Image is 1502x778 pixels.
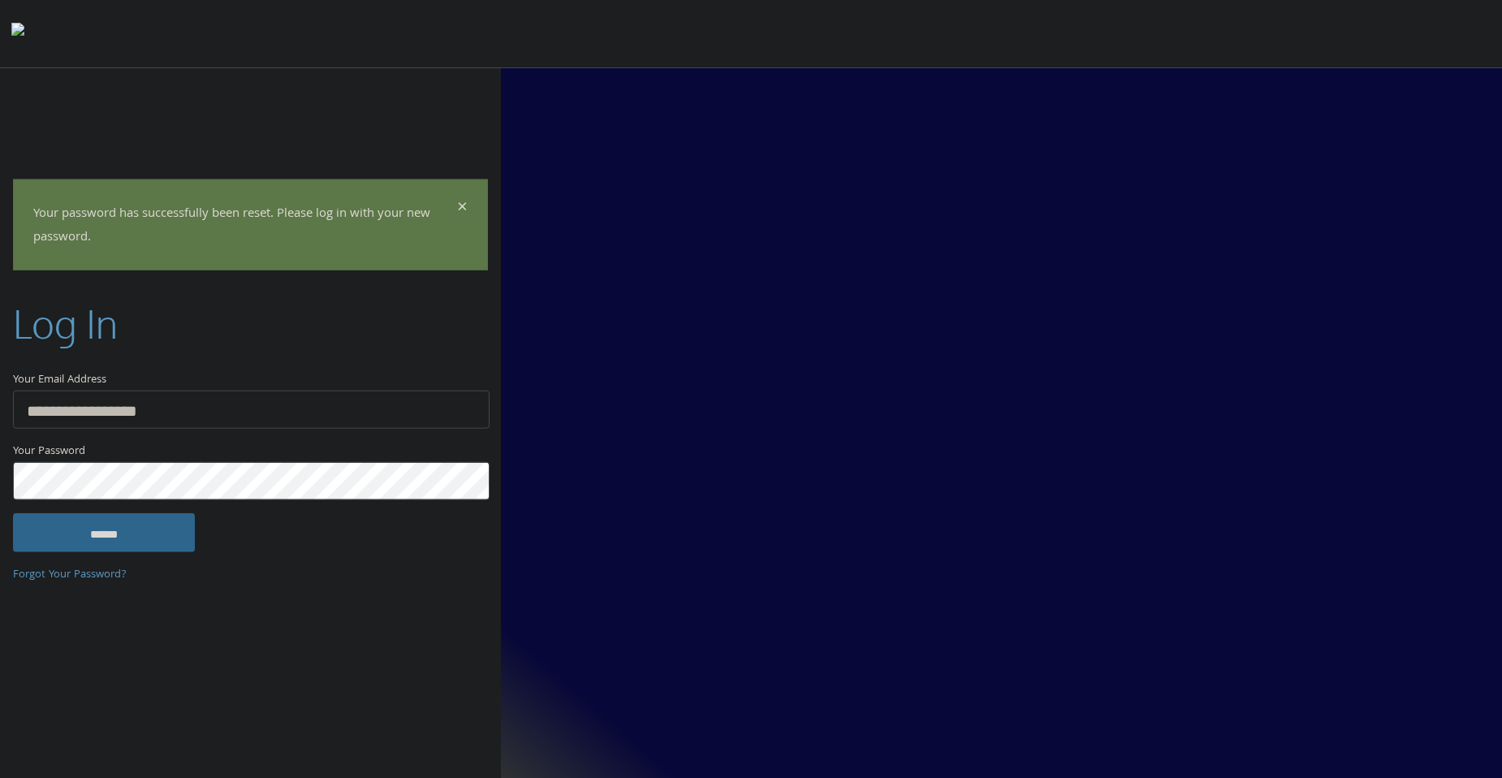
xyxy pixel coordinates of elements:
[13,441,488,461] label: Your Password
[13,296,118,350] h2: Log In
[13,566,127,584] a: Forgot Your Password?
[457,193,468,225] span: ×
[457,200,468,219] button: Dismiss alert
[11,17,24,50] img: todyl-logo-dark.svg
[33,203,455,250] p: Your password has successfully been reset. Please log in with your new password.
